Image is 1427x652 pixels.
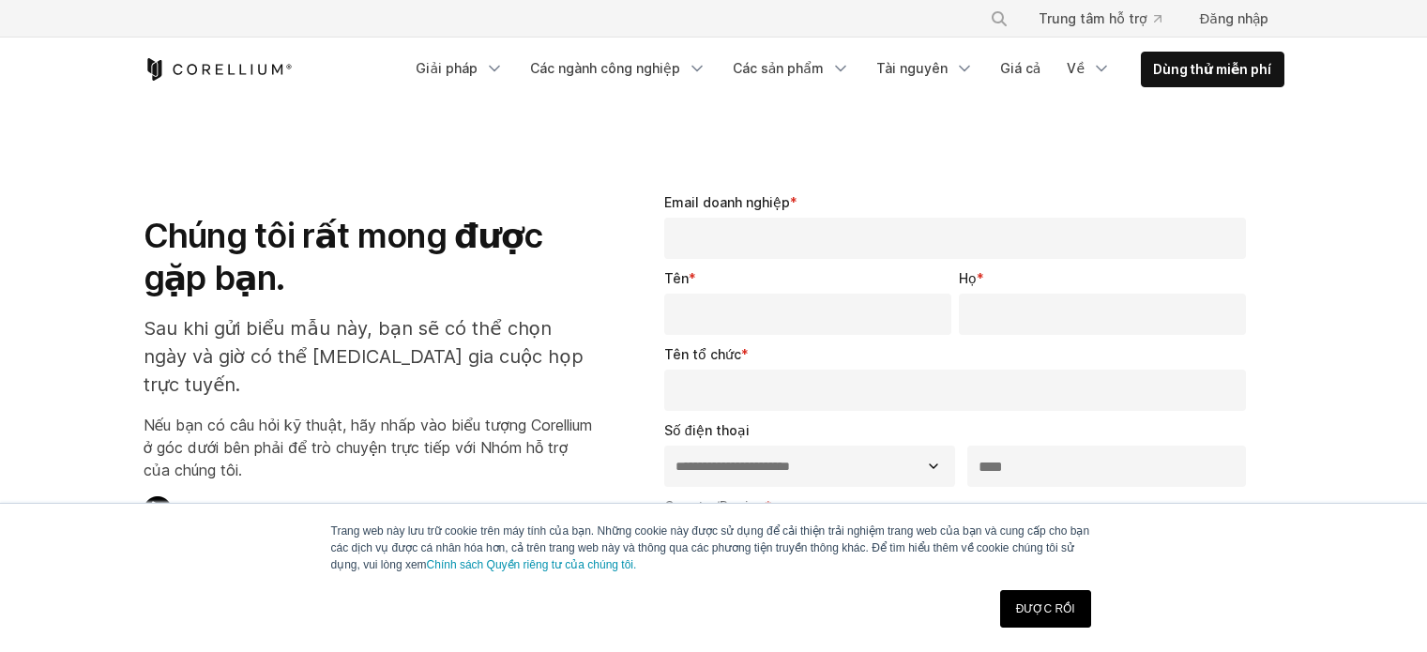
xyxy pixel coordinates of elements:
font: Đăng nhập [1199,10,1268,26]
a: ĐƯỢC RỒI [1000,590,1091,628]
font: Tài nguyên [876,60,948,76]
font: Trang web này lưu trữ cookie trên máy tính của bạn. Những cookie này được sử dụng để cải thiện tr... [331,524,1090,571]
font: Email doanh nghiệp [664,194,790,210]
font: Chúng tôi rất mong được gặp bạn. [144,215,543,298]
font: Tên tổ chức [664,346,741,362]
font: Sau khi gửi biểu mẫu này, bạn sẽ có thể chọn ngày và giờ có thể [MEDICAL_DATA] gia cuộc họp trực ... [144,317,584,396]
a: Chính sách Quyền riêng tư của chúng tôi. [427,558,637,571]
font: Số điện thoại [664,422,750,438]
img: Biểu tượng trò chuyện Corellium [144,496,172,524]
span: Country/Region [664,498,765,514]
button: Tìm kiếm [982,2,1016,36]
font: ĐƯỢC RỒI [1016,602,1075,615]
font: Họ [959,270,977,286]
font: Nếu bạn có câu hỏi kỹ thuật, hãy nhấp vào biểu tượng Corellium ở góc dưới bên phải để trò chuyện ... [144,416,592,479]
div: Menu điều hướng [967,2,1283,36]
font: Giá cả [1000,60,1041,76]
font: Tên [664,270,689,286]
font: Các sản phẩm [733,60,824,76]
font: Trung tâm hỗ trợ [1039,10,1146,26]
font: Giải pháp [416,60,478,76]
font: Các ngành công nghiệp [530,60,680,76]
a: Trang chủ Corellium [144,58,293,81]
font: Dùng thử miễn phí [1153,61,1271,77]
div: Menu điều hướng [404,52,1283,87]
font: Về [1067,60,1085,76]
